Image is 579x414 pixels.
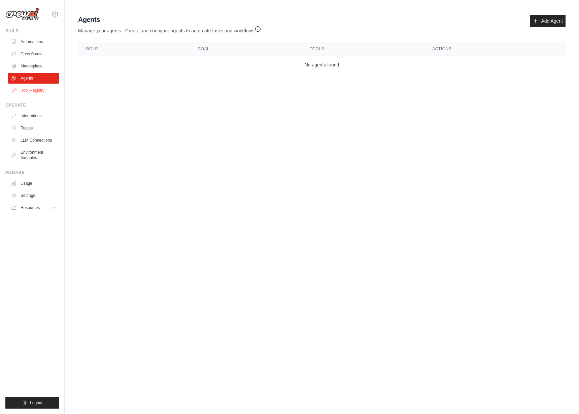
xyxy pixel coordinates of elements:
a: Automations [8,36,59,47]
th: Role [78,42,190,56]
h2: Agents [78,15,261,24]
div: Operate [5,102,59,108]
a: Agents [8,73,59,84]
p: Manage your agents - Create and configure agents to automate tasks and workflows [78,24,261,34]
a: Settings [8,190,59,201]
img: Logo [5,8,39,21]
a: Environment Variables [8,147,59,163]
a: Integrations [8,111,59,121]
span: Resources [21,205,40,210]
div: Build [5,28,59,34]
a: Marketplace [8,61,59,71]
th: Actions [424,42,566,56]
th: Tools [302,42,424,56]
div: Manage [5,170,59,175]
td: No agents found [78,56,566,74]
a: Usage [8,178,59,189]
a: Crew Studio [8,49,59,59]
a: Tool Registry [9,85,60,96]
button: Logout [5,397,59,409]
a: Traces [8,123,59,134]
th: Goal [190,42,302,56]
span: Logout [30,400,42,406]
a: Add Agent [530,15,566,27]
a: LLM Connections [8,135,59,146]
button: Resources [8,202,59,213]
